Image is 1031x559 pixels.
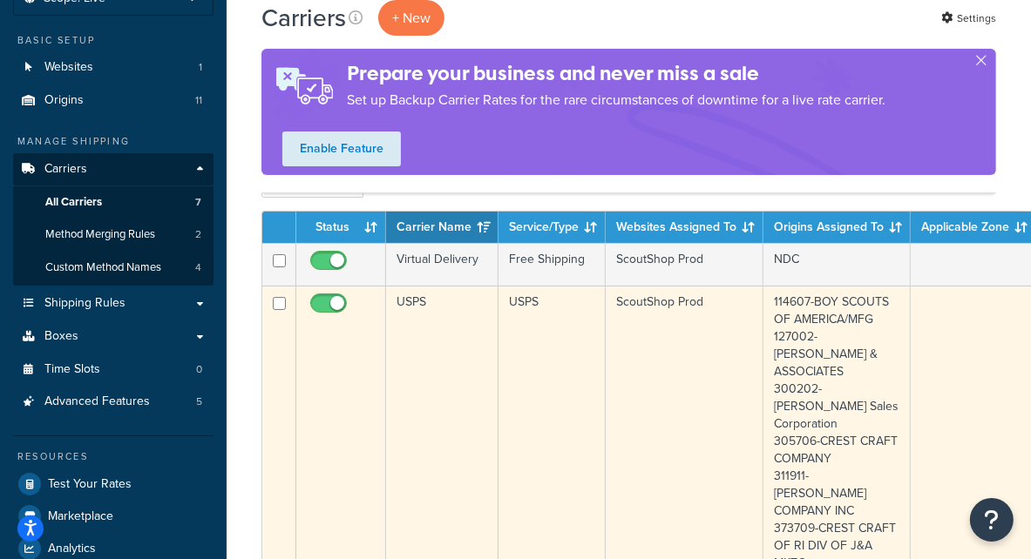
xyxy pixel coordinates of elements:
span: 5 [196,394,202,409]
div: Basic Setup [13,33,214,48]
td: ScoutShop Prod [606,243,763,286]
td: Free Shipping [499,243,606,286]
span: Boxes [44,329,78,344]
span: Shipping Rules [44,296,125,311]
a: Custom Method Names 4 [13,252,214,284]
a: Enable Feature [282,131,401,166]
a: Marketplace [13,501,214,532]
span: Time Slots [44,362,100,377]
a: Shipping Rules [13,287,214,320]
a: Test Your Rates [13,468,214,500]
li: Custom Method Names [13,252,214,284]
li: Method Merging Rules [13,219,214,251]
span: Advanced Features [44,394,150,409]
a: Time Slots 0 [13,354,214,386]
a: Settings [941,6,996,30]
span: Websites [44,60,93,75]
div: Manage Shipping [13,134,214,149]
a: Advanced Features 5 [13,386,214,418]
span: 4 [195,260,201,275]
span: Origins [44,93,84,108]
h1: Carriers [261,1,346,35]
td: NDC [763,243,911,286]
button: Open Resource Center [970,498,1014,542]
span: 7 [195,195,201,210]
span: All Carriers [45,195,102,210]
li: Origins [13,84,214,117]
span: 11 [195,93,202,108]
a: Boxes [13,320,214,353]
th: Service/Type: activate to sort column ascending [499,212,606,243]
span: Test Your Rates [48,477,132,492]
li: All Carriers [13,186,214,219]
th: Websites Assigned To: activate to sort column ascending [606,212,763,243]
span: Method Merging Rules [45,227,155,242]
p: Set up Backup Carrier Rates for the rare circumstances of downtime for a live rate carrier. [347,88,885,112]
span: 0 [196,362,202,377]
a: Carriers [13,153,214,185]
img: ad-rules-rateshop-fe6ec290ccb7230408bd80ed9643f0289d75e0ffd9eb532fc0e269fcd187b520.png [261,49,347,123]
th: Carrier Name: activate to sort column ascending [386,212,499,243]
span: Custom Method Names [45,260,161,275]
div: Resources [13,449,214,464]
a: Origins 11 [13,84,214,117]
span: Analytics [48,542,96,556]
li: Carriers [13,153,214,286]
a: Method Merging Rules 2 [13,219,214,251]
span: 1 [199,60,202,75]
li: Advanced Features [13,386,214,418]
h4: Prepare your business and never miss a sale [347,59,885,88]
a: All Carriers 7 [13,186,214,219]
span: Marketplace [48,509,113,524]
span: Carriers [44,162,87,177]
span: 2 [195,227,201,242]
th: Origins Assigned To: activate to sort column ascending [763,212,911,243]
li: Websites [13,51,214,84]
th: Status: activate to sort column ascending [296,212,386,243]
li: Time Slots [13,354,214,386]
a: Websites 1 [13,51,214,84]
td: Virtual Delivery [386,243,499,286]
